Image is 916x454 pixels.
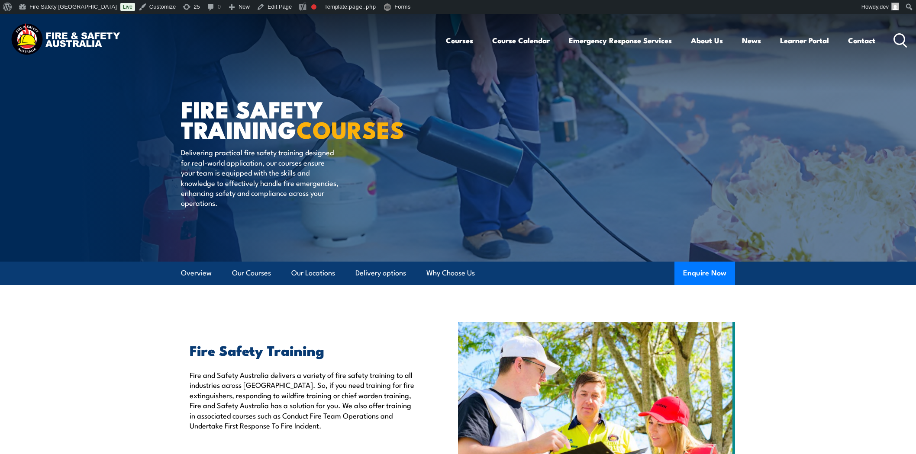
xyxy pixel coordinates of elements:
[311,4,316,10] div: Focus keyphrase not set
[446,29,473,52] a: Courses
[190,370,418,430] p: Fire and Safety Australia delivers a variety of fire safety training to all industries across [GE...
[349,3,376,10] span: page.php
[674,262,735,285] button: Enquire Now
[569,29,672,52] a: Emergency Response Services
[780,29,829,52] a: Learner Portal
[190,344,418,356] h2: Fire Safety Training
[355,262,406,285] a: Delivery options
[181,147,339,208] p: Delivering practical fire safety training designed for real-world application, our courses ensure...
[181,99,395,139] h1: FIRE SAFETY TRAINING
[880,3,889,10] span: dev
[120,3,135,11] a: Live
[492,29,550,52] a: Course Calendar
[426,262,475,285] a: Why Choose Us
[297,111,404,147] strong: COURSES
[848,29,875,52] a: Contact
[742,29,761,52] a: News
[181,262,212,285] a: Overview
[291,262,335,285] a: Our Locations
[691,29,723,52] a: About Us
[232,262,271,285] a: Our Courses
